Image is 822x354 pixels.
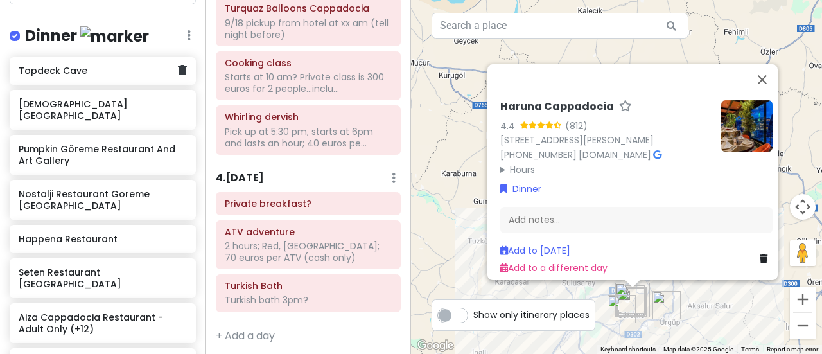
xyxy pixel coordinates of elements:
[500,100,614,114] h6: Haruna Cappadocia
[500,261,608,274] a: Add to a different day
[225,294,392,306] div: Turkish bath 3pm?
[225,71,392,94] div: Starts at 10 am? Private class is 300 euros for 2 people...inclu...
[216,172,264,185] h6: 4 . [DATE]
[790,240,816,266] button: Drag Pegman onto the map to open Street View
[500,162,711,176] summary: Hours
[615,283,650,317] div: Topdeck Cave
[608,295,636,323] div: Uchisar Castle
[600,345,656,354] button: Keyboard shortcuts
[225,198,392,209] h6: Private breakfast?
[500,100,711,177] div: · ·
[225,111,392,123] h6: Whirling dervish
[414,337,457,354] img: Google
[500,182,541,196] a: Dinner
[19,65,177,76] h6: Topdeck Cave
[473,308,590,322] span: Show only itinerary places
[225,126,392,149] div: Pick up at 5:30 pm, starts at 6pm and lasts an hour; 40 euros pe...
[652,291,681,319] div: Nostalji Restaurant Goreme Cappadocia
[225,240,392,263] div: 2 hours; Red, [GEOGRAPHIC_DATA]; 70 euros per ATV (cash only)
[741,346,759,353] a: Terms (opens in new tab)
[653,150,661,159] i: Google Maps
[225,280,392,292] h6: Turkish Bath
[19,312,186,335] h6: Aiza Cappadocia Restaurant - Adult Only (+12)
[25,26,149,47] h4: Dinner
[790,313,816,339] button: Zoom out
[500,244,570,257] a: Add to [DATE]
[747,64,778,95] button: Close
[414,337,457,354] a: Open this area in Google Maps (opens a new window)
[790,287,816,312] button: Zoom in
[225,226,392,238] h6: ATV adventure
[19,98,186,121] h6: [DEMOGRAPHIC_DATA][GEOGRAPHIC_DATA]
[432,13,688,39] input: Search a place
[663,346,733,353] span: Map data ©2025 Google
[760,252,773,266] a: Delete place
[500,134,654,146] a: [STREET_ADDRESS][PERSON_NAME]
[216,328,275,343] a: + Add a day
[767,346,818,353] a: Report a map error
[579,148,651,161] a: [DOMAIN_NAME]
[225,3,392,14] h6: Turquaz Balloons Cappadocia
[225,17,392,40] div: 9/18 pickup from hotel at xx am (tell night before)
[619,100,632,114] a: Star place
[225,57,392,69] h6: Cooking class
[500,118,520,132] div: 4.4
[790,194,816,220] button: Map camera controls
[19,267,186,290] h6: Seten Restaurant [GEOGRAPHIC_DATA]
[721,100,773,152] img: Picture of the place
[500,206,773,233] div: Add notes...
[178,62,187,79] a: Delete place
[80,26,149,46] img: marker
[500,148,577,161] a: [PHONE_NUMBER]
[19,143,186,166] h6: Pumpkin Göreme Restaurant And Art Gallery
[19,188,186,211] h6: Nostalji Restaurant Goreme [GEOGRAPHIC_DATA]
[19,233,186,245] h6: Happena Restaurant
[565,118,588,132] div: (812)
